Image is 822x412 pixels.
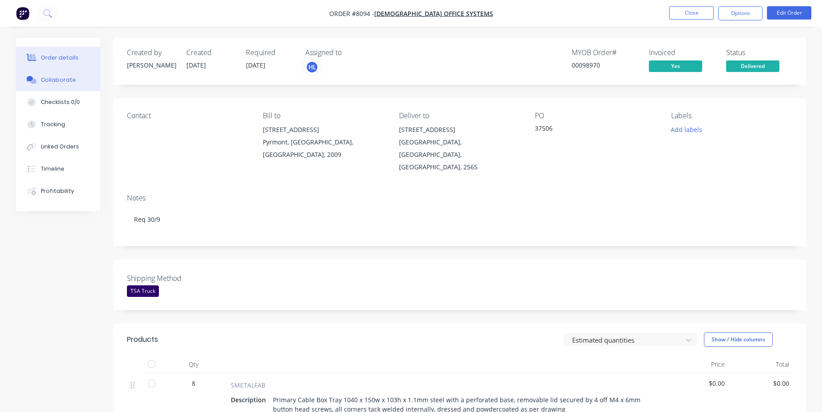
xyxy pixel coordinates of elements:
div: [GEOGRAPHIC_DATA], [GEOGRAPHIC_DATA], [GEOGRAPHIC_DATA], 2565 [399,136,521,173]
span: SMETALFAB [231,380,265,390]
div: Price [664,356,728,373]
button: Edit Order [767,6,811,20]
div: [STREET_ADDRESS] [263,124,384,136]
div: Profitability [41,187,74,195]
div: 00098970 [572,60,638,70]
span: $0.00 [732,379,789,388]
div: Invoiced [649,48,715,57]
div: Created by [127,48,176,57]
button: Order details [16,47,100,69]
div: Assigned to [305,48,394,57]
div: Required [246,48,295,57]
button: HL [305,60,319,74]
button: Delivered [726,60,779,74]
div: [PERSON_NAME] [127,60,176,70]
div: Linked Orders [41,143,79,151]
button: Options [718,6,763,20]
div: Deliver to [399,112,521,120]
div: Checklists 0/0 [41,98,80,106]
span: Delivered [726,60,779,72]
button: Checklists 0/0 [16,91,100,113]
div: MYOB Order # [572,48,638,57]
div: Order details [41,54,79,62]
img: Factory [16,7,29,20]
button: Collaborate [16,69,100,91]
button: Linked Orders [16,136,100,158]
a: [DEMOGRAPHIC_DATA] Office Systems [374,9,493,18]
div: Description [231,393,269,406]
div: Created [186,48,235,57]
span: Order #8094 - [329,9,374,18]
div: Timeline [41,165,64,173]
span: Yes [649,60,702,72]
div: Pyrmont, [GEOGRAPHIC_DATA], [GEOGRAPHIC_DATA], 2009 [263,136,384,161]
div: [STREET_ADDRESS]Pyrmont, [GEOGRAPHIC_DATA], [GEOGRAPHIC_DATA], 2009 [263,124,384,161]
span: [DATE] [246,61,265,69]
span: [DATE] [186,61,206,69]
div: 37506 [535,124,646,136]
div: Contact [127,112,249,120]
div: Tracking [41,120,65,128]
div: Req 30/9 [127,206,793,233]
label: Shipping Method [127,273,238,284]
div: TSA Truck [127,285,159,297]
button: Show / Hide columns [704,332,773,347]
div: [STREET_ADDRESS] [399,124,521,136]
div: Bill to [263,112,384,120]
button: Tracking [16,113,100,136]
button: Add labels [666,124,707,136]
span: $0.00 [668,379,725,388]
button: Timeline [16,158,100,180]
div: Total [728,356,793,373]
div: Notes [127,194,793,202]
button: Profitability [16,180,100,202]
div: [STREET_ADDRESS][GEOGRAPHIC_DATA], [GEOGRAPHIC_DATA], [GEOGRAPHIC_DATA], 2565 [399,124,521,173]
div: PO [535,112,656,120]
span: 8 [192,379,195,388]
div: Qty [167,356,220,373]
div: Status [726,48,793,57]
div: Labels [671,112,793,120]
button: Close [669,6,714,20]
div: Collaborate [41,76,76,84]
div: Products [127,334,158,345]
